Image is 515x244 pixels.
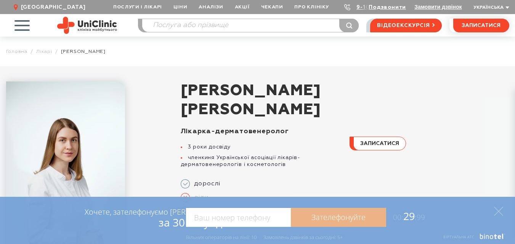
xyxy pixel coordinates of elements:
[356,5,373,10] a: 9-103
[181,154,340,168] li: членкиня Української асоціації лікарів-дерматовенерологів і косметологів
[190,194,209,201] span: діти
[414,4,462,10] button: Замовити дзвінок
[186,208,291,227] input: Ваш номер телефону
[61,49,106,54] span: [PERSON_NAME]
[57,17,117,34] img: Uniclinic
[181,127,340,136] div: Лікарка-дерматовенеролог
[36,49,52,54] a: Лікарі
[370,19,441,32] a: відеоекскурсія
[360,141,399,146] span: записатися
[443,234,475,239] span: Віртуальна АТС
[473,5,504,10] span: Українська
[181,81,509,100] span: [PERSON_NAME]
[190,180,221,188] span: дорослі
[472,5,509,11] button: Українська
[291,208,386,227] a: Зателефонуйте
[462,23,501,28] span: записатися
[6,49,28,54] a: Головна
[21,4,86,11] span: [GEOGRAPHIC_DATA]
[435,234,505,244] a: Віртуальна АТС
[85,207,227,228] div: Хочете, зателефонуємо [PERSON_NAME]
[377,19,430,32] span: відеоекскурсія
[415,212,425,222] span: :99
[186,234,343,240] div: Вільних операторів на лінії: 10 Замовлень дзвінків за сьогодні: 5+
[142,19,359,32] input: Послуга або прізвище
[453,19,509,32] button: записатися
[181,144,340,150] li: 3 роки досвіду
[386,209,425,223] span: 29
[393,212,403,222] span: 00:
[181,81,509,120] h1: [PERSON_NAME]
[350,137,406,150] button: записатися
[159,215,227,230] span: за 30 секунд?
[369,5,406,10] a: Подзвонити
